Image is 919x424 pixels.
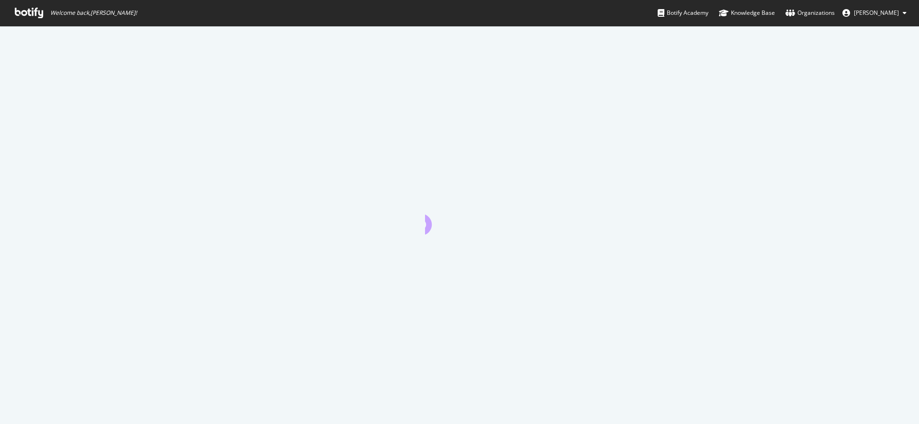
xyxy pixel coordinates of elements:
button: [PERSON_NAME] [835,5,914,21]
div: Knowledge Base [719,8,775,18]
span: Welcome back, [PERSON_NAME] ! [50,9,137,17]
div: animation [425,200,494,234]
div: Botify Academy [658,8,708,18]
span: Jennifer Watson [854,9,899,17]
div: Organizations [785,8,835,18]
